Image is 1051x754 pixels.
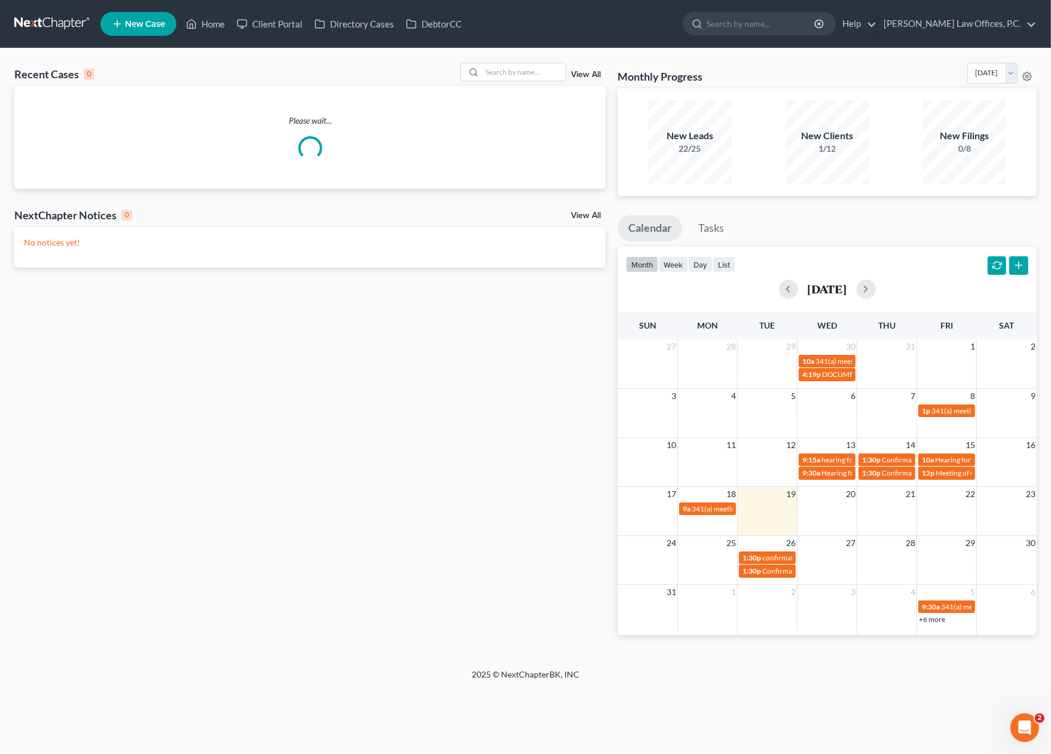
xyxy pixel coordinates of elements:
span: Hearing for [PERSON_NAME] [821,468,915,477]
span: 1:30p [862,455,881,464]
span: 9:30a [802,468,820,477]
span: 29 [964,536,976,550]
h2: [DATE] [808,283,847,295]
span: 31 [665,585,677,599]
span: 30 [845,339,857,354]
span: 4 [909,585,916,599]
button: week [658,256,688,272]
span: 8 [969,389,976,403]
a: View All [571,212,601,220]
span: 5 [790,389,797,403]
span: Confirmation Hearing for [PERSON_NAME] [882,468,1019,477]
h3: Monthly Progress [618,69,702,84]
span: 9a [683,504,691,513]
span: 3 [670,389,677,403]
span: 1:30p [743,566,761,575]
span: 2 [1035,713,1044,723]
span: 30 [1025,536,1037,550]
span: 4 [730,389,737,403]
a: DebtorCC [400,13,468,35]
span: 27 [665,339,677,354]
a: Directory Cases [308,13,400,35]
span: 22 [964,487,976,501]
span: Hearing for [PERSON_NAME] [935,455,1028,464]
span: Sat [999,320,1014,330]
span: 1 [969,339,976,354]
span: 29 [785,339,797,354]
span: 2 [790,585,797,599]
div: New Clients [786,129,869,143]
span: confirmation hearing for [PERSON_NAME] [762,553,897,562]
span: 24 [665,536,677,550]
span: 1p [922,406,930,415]
div: Recent Cases [14,67,94,81]
button: list [713,256,735,272]
span: 12p [922,468,934,477]
span: 15 [964,438,976,452]
span: 1 [730,585,737,599]
span: 10a [802,357,814,366]
span: 1:30p [862,468,881,477]
span: 7 [909,389,916,403]
a: Client Portal [231,13,308,35]
span: 17 [665,487,677,501]
span: 13 [845,438,857,452]
span: 28 [905,536,916,550]
span: 23 [1025,487,1037,501]
div: 0 [84,69,94,79]
span: 19 [785,487,797,501]
span: 1:30p [743,553,761,562]
span: 6 [1029,585,1037,599]
a: View All [571,71,601,79]
div: New Leads [648,129,732,143]
span: 18 [725,487,737,501]
span: Confirmation Hearing for [PERSON_NAME] [762,566,899,575]
span: 9 [1029,389,1037,403]
div: New Filings [922,129,1006,143]
span: 3 [850,585,857,599]
span: Wed [817,320,837,330]
span: Thu [878,320,896,330]
div: 1/12 [786,143,869,155]
p: Please wait... [14,115,606,127]
span: 341(a) meeting for [PERSON_NAME] [692,504,807,513]
span: Sun [639,320,656,330]
span: 25 [725,536,737,550]
input: Search by name... [707,13,816,35]
iframe: Intercom live chat [1010,713,1039,742]
a: Home [180,13,231,35]
a: Tasks [688,215,735,241]
p: No notices yet! [24,237,596,249]
div: NextChapter Notices [14,208,132,222]
div: 22/25 [648,143,732,155]
span: 2 [1029,339,1037,354]
span: 9:30a [922,602,940,611]
span: Tue [759,320,775,330]
span: Fri [940,320,953,330]
span: 341(a) meeting for [PERSON_NAME] [931,406,1047,415]
div: 0/8 [922,143,1006,155]
a: +6 more [919,615,945,624]
div: 2025 © NextChapterBK, INC [185,669,866,690]
span: 4:19p [802,370,821,379]
span: 20 [845,487,857,501]
span: Confirmation Hearing for [PERSON_NAME] [882,455,1019,464]
button: day [688,256,713,272]
a: Help [836,13,876,35]
span: 11 [725,438,737,452]
button: month [626,256,658,272]
span: 21 [905,487,916,501]
span: 12 [785,438,797,452]
span: 5 [969,585,976,599]
span: 27 [845,536,857,550]
span: 28 [725,339,737,354]
span: 31 [905,339,916,354]
span: 10 [665,438,677,452]
span: 16 [1025,438,1037,452]
span: New Case [125,20,165,29]
span: 14 [905,438,916,452]
input: Search by name... [482,63,566,81]
span: 341(a) meeting for [PERSON_NAME] [815,357,931,366]
span: 10a [922,455,934,464]
span: 9:15a [802,455,820,464]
